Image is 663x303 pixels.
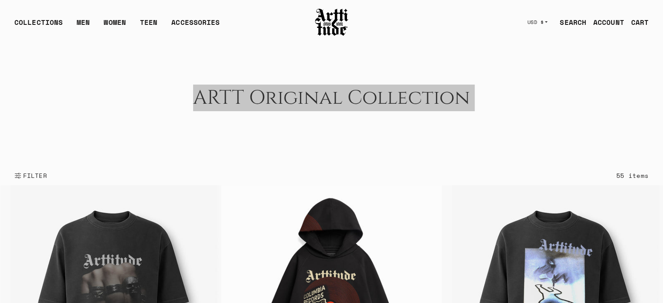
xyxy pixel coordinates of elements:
ul: Main navigation [7,17,227,34]
div: CART [631,17,649,27]
video: Your browser does not support the video tag. [0,44,663,166]
button: USD $ [522,13,553,32]
button: Show filters [14,166,47,185]
div: ACCESSORIES [171,17,220,34]
img: Arttitude [314,7,349,37]
a: MEN [77,17,90,34]
span: FILTER [21,171,47,180]
a: ACCOUNT [586,14,624,31]
a: WOMEN [104,17,126,34]
a: SEARCH [553,14,586,31]
h1: ARTT Original Collection [14,87,649,109]
div: 55 items [616,170,649,180]
a: TEEN [140,17,157,34]
span: USD $ [527,19,544,26]
div: COLLECTIONS [14,17,63,34]
a: Open cart [624,14,649,31]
